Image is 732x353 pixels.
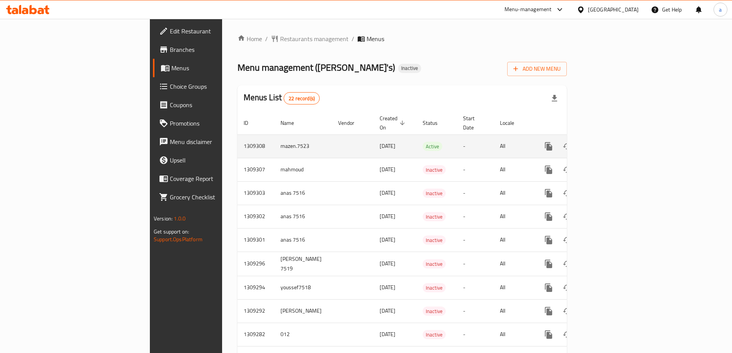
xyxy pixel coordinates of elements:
div: Inactive [423,165,446,174]
span: Inactive [423,307,446,316]
span: [DATE] [380,141,395,151]
span: Branches [170,45,266,54]
td: mazen.7523 [274,134,332,158]
button: more [539,161,558,179]
button: Change Status [558,137,576,156]
span: Coverage Report [170,174,266,183]
span: Inactive [423,283,446,292]
td: - [457,252,494,276]
span: ID [244,118,258,128]
span: [DATE] [380,188,395,198]
span: Inactive [423,166,446,174]
span: a [719,5,722,14]
span: Menus [367,34,384,43]
span: Inactive [423,260,446,268]
div: [GEOGRAPHIC_DATA] [588,5,639,14]
td: All [494,299,533,323]
a: Promotions [153,114,272,133]
td: All [494,228,533,252]
span: Start Date [463,114,485,132]
span: [DATE] [380,259,395,268]
td: - [457,276,494,299]
a: Choice Groups [153,77,272,96]
button: more [539,207,558,226]
a: Coverage Report [153,169,272,188]
td: [PERSON_NAME] [274,299,332,323]
td: anas 7516 [274,228,332,252]
span: [DATE] [380,164,395,174]
span: Get support on: [154,227,189,237]
button: more [539,325,558,344]
td: All [494,252,533,276]
span: Inactive [398,65,421,71]
button: Change Status [558,325,576,344]
span: Version: [154,214,173,224]
span: Menus [171,63,266,73]
button: more [539,184,558,202]
a: Restaurants management [271,34,349,43]
span: Inactive [423,330,446,339]
span: [DATE] [380,282,395,292]
td: - [457,134,494,158]
span: Promotions [170,119,266,128]
button: Add New Menu [507,62,567,76]
span: Vendor [338,118,364,128]
span: 22 record(s) [284,95,319,102]
button: more [539,302,558,320]
td: anas 7516 [274,205,332,228]
span: [DATE] [380,235,395,245]
td: mahmoud [274,158,332,181]
span: Menu disclaimer [170,137,266,146]
span: Status [423,118,448,128]
a: Support.OpsPlatform [154,234,203,244]
div: Inactive [423,330,446,339]
span: Menu management ( [PERSON_NAME]'s ) [237,59,395,76]
a: Edit Restaurant [153,22,272,40]
td: [PERSON_NAME] 7519 [274,252,332,276]
button: more [539,231,558,249]
span: Inactive [423,189,446,198]
button: Change Status [558,184,576,202]
td: All [494,134,533,158]
td: All [494,158,533,181]
span: Name [281,118,304,128]
button: Change Status [558,207,576,226]
nav: breadcrumb [237,34,567,43]
span: [DATE] [380,211,395,221]
span: [DATE] [380,329,395,339]
td: - [457,205,494,228]
a: Upsell [153,151,272,169]
h2: Menus List [244,92,320,104]
button: Change Status [558,302,576,320]
td: All [494,276,533,299]
div: Export file [545,89,564,108]
span: Active [423,142,442,151]
button: more [539,255,558,273]
span: Inactive [423,212,446,221]
span: Coupons [170,100,266,109]
span: Restaurants management [280,34,349,43]
button: Change Status [558,278,576,297]
td: anas 7516 [274,181,332,205]
span: Choice Groups [170,82,266,91]
span: Edit Restaurant [170,27,266,36]
td: All [494,181,533,205]
li: / [352,34,354,43]
span: Locale [500,118,524,128]
a: Branches [153,40,272,59]
span: Grocery Checklist [170,192,266,202]
a: Grocery Checklist [153,188,272,206]
td: - [457,228,494,252]
div: Menu-management [505,5,552,14]
button: Change Status [558,255,576,273]
span: Inactive [423,236,446,245]
td: - [457,299,494,323]
span: [DATE] [380,306,395,316]
span: 1.0.0 [174,214,186,224]
span: Add New Menu [513,64,561,74]
span: Created On [380,114,407,132]
button: Change Status [558,161,576,179]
